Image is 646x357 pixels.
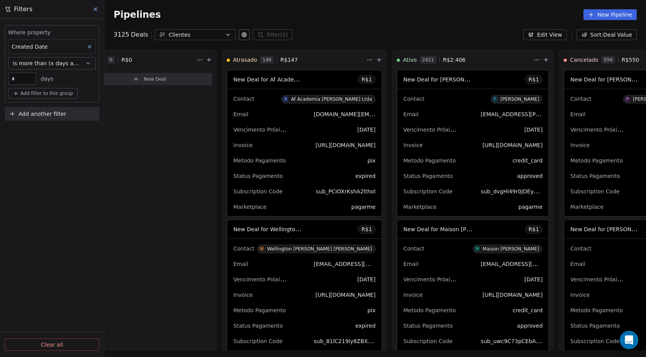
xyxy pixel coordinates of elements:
span: Marketplace [233,204,267,210]
span: Contact [233,96,254,102]
span: Subscription Code [233,338,282,344]
span: Invoice [570,292,590,298]
span: Invoice [403,142,423,148]
button: is more than (x days ago) [8,57,96,69]
span: 0 [107,56,115,64]
span: Status Pagamento [233,323,283,329]
button: Edit View [523,29,567,40]
div: Af Academia [PERSON_NAME] Ltda [291,96,372,102]
span: Status Pagamento [403,173,453,179]
div: Wellington [PERSON_NAME] [PERSON_NAME] [267,246,372,252]
span: Subscription Code [233,188,282,195]
div: A [284,96,287,102]
span: expired [355,323,376,329]
span: approved [517,173,542,179]
div: New Deal for [PERSON_NAME]R$1ContactF[PERSON_NAME]Email[EMAIL_ADDRESS][PERSON_NAME][DOMAIN_NAME]V... [397,70,549,217]
span: pix [367,157,376,164]
span: Email [570,111,585,117]
span: Contact [403,245,424,252]
span: Pipelines [114,9,161,20]
span: Where property [8,29,96,36]
span: [URL][DOMAIN_NAME] [315,292,376,298]
div: Atrasado148R$147 [227,50,365,70]
span: Email [233,261,248,267]
div: P [626,96,629,102]
span: Invoice [570,142,590,148]
span: New Deal for Wellington [PERSON_NAME] [PERSON_NAME] [233,225,392,233]
span: [URL][DOMAIN_NAME] [483,142,543,148]
span: [EMAIL_ADDRESS][DOMAIN_NAME] [314,260,408,267]
span: [EMAIL_ADDRESS][PERSON_NAME][DOMAIN_NAME] [481,110,620,118]
span: Metodo Pagamento [403,307,456,313]
span: Status Pagamento [570,323,620,329]
button: Clear all [5,338,99,351]
span: R$ 1 [529,76,539,83]
div: Ativo2421R$2.406 [397,50,532,70]
span: [EMAIL_ADDRESS][DOMAIN_NAME] [481,260,575,267]
span: Subscription Code [403,188,452,195]
span: Vencimento Próxima Fatura [403,276,478,283]
span: Contact [570,245,591,252]
span: credit_card [513,157,543,164]
span: Subscription Code [403,338,452,344]
span: R$ 550 [622,56,639,64]
span: [DATE] [357,127,376,133]
span: pix [367,307,376,313]
span: New Deal for [PERSON_NAME] [403,76,485,83]
span: New Deal for Maison [PERSON_NAME] [403,225,506,233]
span: Filters [14,5,32,14]
span: Metodo Pagamento [403,157,456,164]
span: days [41,75,53,83]
span: New Deal [144,76,166,82]
span: Status Pagamento [233,173,283,179]
span: Invoice [233,292,253,298]
button: New Deal [87,73,212,85]
span: Vencimento Próxima Fatura [570,276,644,283]
span: [DATE] [524,127,542,133]
span: pagarme [518,204,543,210]
div: Maison [PERSON_NAME] [483,246,539,252]
div: F [494,96,496,102]
span: Clear all [41,341,63,349]
div: New Deal for Af Academia [PERSON_NAME] LtdaR$1ContactAAf Academia [PERSON_NAME] LtdaEmail[DOMAIN_... [227,70,382,217]
span: 2421 [420,56,437,64]
span: Subscription Code [570,188,619,195]
div: 0R$0 [87,50,195,70]
span: Vencimento Próxima Fatura [570,126,644,133]
button: Filter(1) [253,29,292,40]
span: expired [355,173,376,179]
span: Marketplace [570,204,603,210]
span: Metodo Pagamento [233,307,286,313]
span: Email [403,261,418,267]
div: 3125 [114,30,148,39]
span: [DATE] [524,276,542,283]
span: New Deal for Af Academia [PERSON_NAME] Ltda [233,76,364,83]
span: sub_81lC219ly8ZBXEC5 [314,337,379,345]
button: New Pipeline [583,9,637,20]
span: Email [570,261,585,267]
span: Contact [570,96,591,102]
span: Deals [131,30,148,39]
span: Vencimento Próxima Fatura [403,126,478,133]
span: [DATE] [357,276,376,283]
span: pagarme [351,204,376,210]
div: M [476,246,479,252]
span: Contact [403,96,424,102]
span: approved [517,323,542,329]
span: Ativo [403,56,417,64]
span: Metodo Pagamento [570,157,623,164]
span: credit_card [513,307,543,313]
span: Status Pagamento [570,173,620,179]
span: R$ 0 [121,56,132,64]
span: Status Pagamento [403,323,453,329]
div: W [260,246,264,252]
span: R$ 147 [280,56,297,64]
span: Metodo Pagamento [233,157,286,164]
span: Marketplace [403,204,437,210]
span: Invoice [403,292,423,298]
span: Metodo Pagamento [570,307,623,313]
div: Clientes [168,31,222,39]
span: Add filter to this group [20,90,73,96]
span: [URL][DOMAIN_NAME] [315,142,376,148]
span: Contact [233,245,254,252]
